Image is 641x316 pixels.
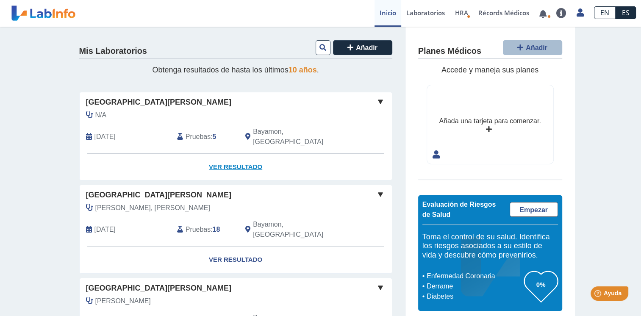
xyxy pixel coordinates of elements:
span: 10 años [289,66,317,74]
span: Bayamon, PR [253,127,347,147]
span: Arizmendi Abou, Angel [95,203,210,213]
span: HRA [455,8,468,17]
span: Accede y maneja sus planes [441,66,538,74]
span: Pruebas [186,132,211,142]
a: ES [616,6,636,19]
span: Añadir [356,44,377,51]
span: Pruebas [186,225,211,235]
a: Empezar [510,202,558,217]
a: EN [594,6,616,19]
span: Empezar [519,206,548,213]
h4: Planes Médicos [418,46,481,56]
span: [GEOGRAPHIC_DATA][PERSON_NAME] [86,283,231,294]
span: [GEOGRAPHIC_DATA][PERSON_NAME] [86,97,231,108]
a: Ver Resultado [80,247,392,273]
span: Bayamon, PR [253,219,347,240]
a: Ver Resultado [80,154,392,180]
b: 18 [213,226,220,233]
span: 2025-09-16 [94,132,116,142]
li: Derrame [425,281,524,291]
button: Añadir [503,40,562,55]
li: Diabetes [425,291,524,302]
span: N/A [95,110,107,120]
div: : [171,219,239,240]
span: 2025-08-06 [94,225,116,235]
div: : [171,127,239,147]
button: Añadir [333,40,392,55]
b: 5 [213,133,216,140]
div: Añada una tarjeta para comenzar. [439,116,541,126]
span: Obtenga resultados de hasta los últimos . [152,66,319,74]
span: Evaluación de Riesgos de Salud [422,201,496,218]
h5: Toma el control de su salud. Identifica los riesgos asociados a su estilo de vida y descubre cómo... [422,233,558,260]
span: [GEOGRAPHIC_DATA][PERSON_NAME] [86,189,231,201]
span: Añadir [526,44,547,51]
h4: Mis Laboratorios [79,46,147,56]
iframe: Help widget launcher [566,283,632,307]
li: Enfermedad Coronaria [425,271,524,281]
span: Latimer, Carlos [95,296,151,306]
h3: 0% [524,279,558,290]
